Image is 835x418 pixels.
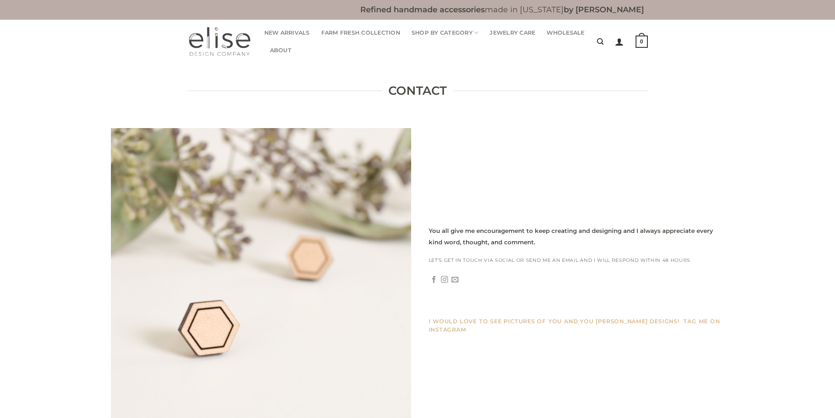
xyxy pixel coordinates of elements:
a: 0 [636,29,648,54]
a: Farm Fresh Collection [321,24,400,42]
a: Jewelry Care [490,24,535,42]
a: Send us an email [451,276,458,284]
span: contact [388,83,447,99]
a: Shop By Category [412,24,479,42]
a: Wholesale [547,24,584,42]
span: I would love to see pictures of you and you [PERSON_NAME] Designs! Tag me on instagram [429,318,720,333]
a: New Arrivals [264,24,310,42]
b: Refined handmade accessories [360,5,485,14]
a: About [270,42,291,59]
a: Follow on Facebook [430,276,437,284]
img: Elise Design Company [188,26,251,57]
span: Let’s get in touch via social or send me an email and I will respond within 48 hours [429,257,691,263]
span: You all give me encouragement to keep creating and designing and I always appreciate every kind w... [429,227,713,245]
strong: 0 [636,36,648,48]
a: Follow on Instagram [441,276,448,284]
b: by [PERSON_NAME] [564,5,644,14]
b: made in [US_STATE] [360,5,644,14]
a: Search [597,33,604,50]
